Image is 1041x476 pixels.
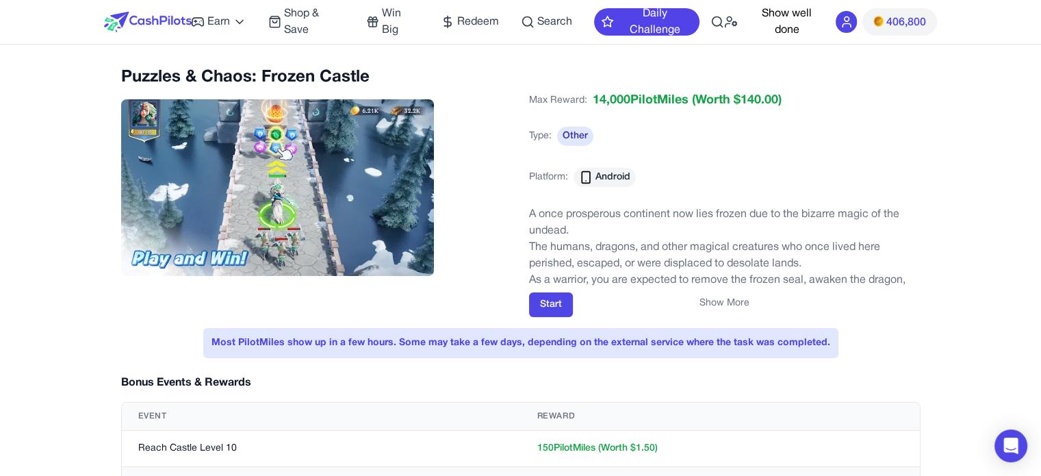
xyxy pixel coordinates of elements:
img: 6540c1fe-bf44-4979-9fa5-46f4a2f6f4f7.webp [121,99,435,276]
span: Earn [207,14,230,30]
button: Show well done [749,5,825,38]
span: Search [537,14,572,30]
a: Win Big [366,5,419,38]
button: PMs406,800 [862,8,936,36]
span: Type: [529,129,552,143]
span: (Worth $ 140.00 ) [689,91,782,110]
div: Open Intercom Messenger [994,429,1027,462]
h2: Puzzles & Chaos: Frozen Castle [121,66,513,88]
span: Android [595,171,630,184]
span: 14,000 PilotMiles [593,91,689,110]
img: CashPilots Logo [104,12,192,32]
span: Max Reward: [529,91,587,110]
a: Earn [191,14,246,30]
button: Show More [699,297,749,310]
span: Other [557,127,593,146]
span: 406,800 [886,14,926,31]
button: Daily Challenge [594,8,699,36]
td: Reach Castle Level 10 [122,431,521,467]
span: Redeem [457,14,499,30]
p: A once prosperous continent now lies frozen due to the bizarre magic of the undead. [529,206,921,239]
img: PMs [873,16,883,27]
div: Most PilotMiles show up in a few hours. Some may take a few days, depending on the external servi... [203,328,838,358]
th: Event [122,403,521,431]
span: Shop & Save [284,5,344,38]
p: As a warrior, you are expected to remove the frozen seal, awaken the dragon, and rebuild your hom... [529,272,921,305]
th: Reward [521,403,920,431]
span: Platform: [529,171,568,184]
a: Search [521,14,572,30]
a: Redeem [441,14,499,30]
td: 150 PilotMiles (Worth $ 1.50 ) [521,431,920,467]
button: Start [529,292,573,317]
span: Win Big [382,5,419,38]
h3: Bonus Events & Rewards [121,375,251,391]
p: The humans, dragons, and other magical creatures who once lived here perished, escaped, or were d... [529,239,921,272]
a: Shop & Save [268,5,344,38]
